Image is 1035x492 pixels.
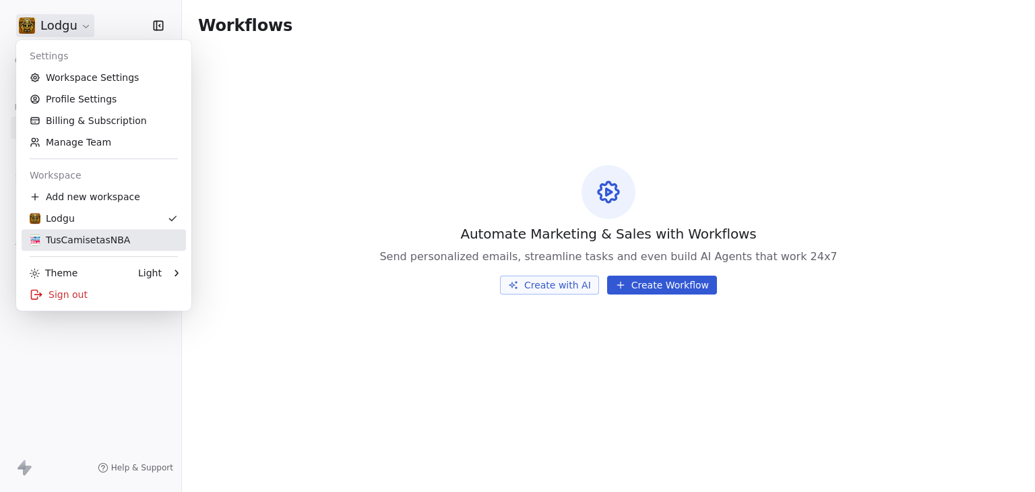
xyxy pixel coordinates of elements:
div: Sign out [22,284,186,305]
a: Workspace Settings [22,67,186,88]
div: Lodgu [30,212,75,225]
div: TusCamisetasNBA [30,233,130,247]
a: Profile Settings [22,88,186,110]
img: 11819-team-41f5ab92d1aa1d4a7d2caa24ea397e1f.png [30,213,40,224]
img: tuscamisetasnba.jpg [30,235,40,245]
a: Manage Team [22,131,186,153]
div: Theme [30,266,77,280]
div: Add new workspace [22,186,186,208]
div: Settings [22,45,186,67]
a: Billing & Subscription [22,110,186,131]
div: Light [138,266,162,280]
div: Workspace [22,164,186,186]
